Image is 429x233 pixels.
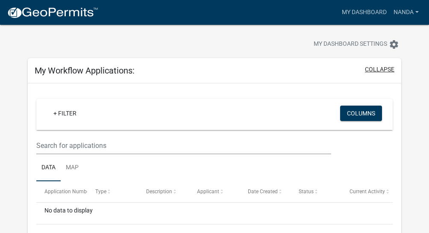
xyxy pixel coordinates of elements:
h5: My Workflow Applications: [35,65,135,76]
datatable-header-cell: Date Created [240,181,291,202]
datatable-header-cell: Description [138,181,189,202]
div: No data to display [36,203,393,224]
input: Search for applications [36,137,331,154]
i: settings [389,39,399,50]
button: My Dashboard Settingssettings [307,36,406,53]
span: Description [146,189,172,195]
datatable-header-cell: Applicant [189,181,240,202]
span: My Dashboard Settings [314,39,387,50]
a: + Filter [47,106,83,121]
span: Date Created [248,189,278,195]
span: Applicant [197,189,219,195]
a: Data [36,154,61,182]
span: Application Number [44,189,91,195]
datatable-header-cell: Type [87,181,138,202]
datatable-header-cell: Current Activity [341,181,392,202]
datatable-header-cell: Application Number [36,181,87,202]
span: Status [299,189,314,195]
span: Current Activity [350,189,385,195]
a: Map [61,154,84,182]
a: My Dashboard [338,4,390,21]
button: Columns [340,106,382,121]
span: Type [95,189,106,195]
datatable-header-cell: Status [291,181,341,202]
button: collapse [365,65,394,74]
a: Nanda [390,4,422,21]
